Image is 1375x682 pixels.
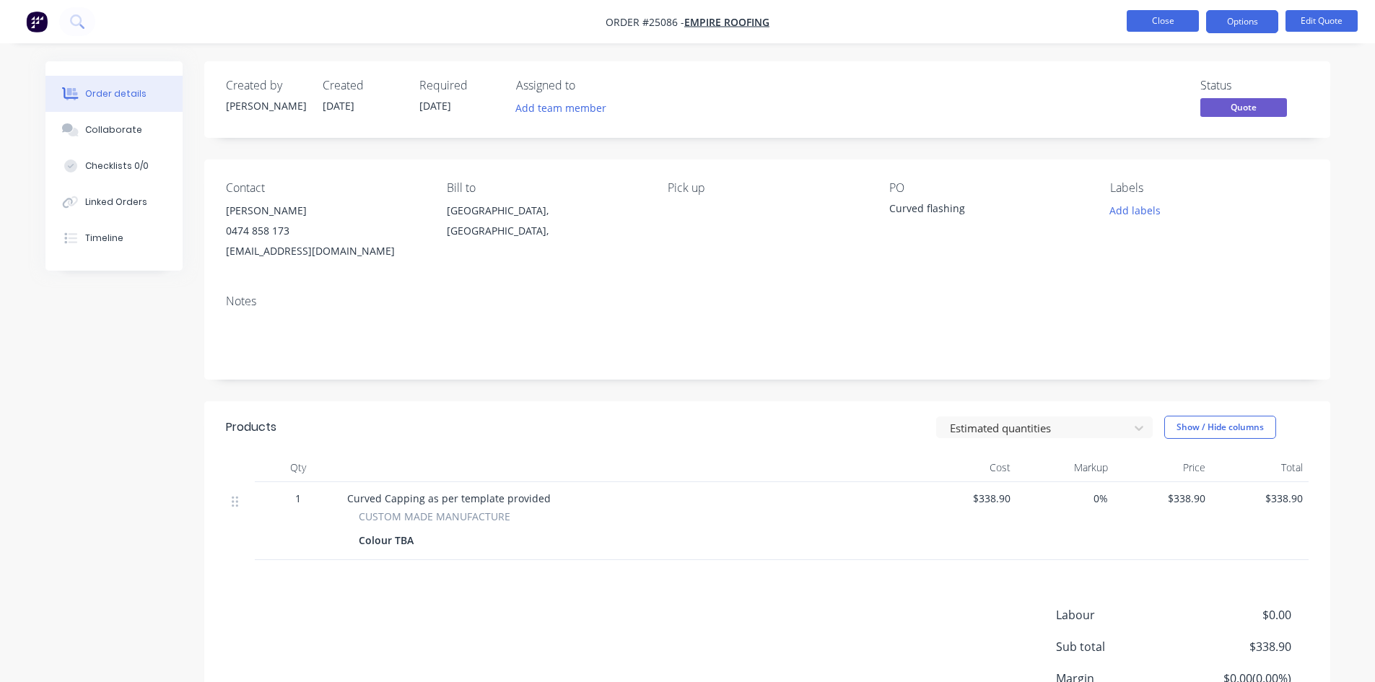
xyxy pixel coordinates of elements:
div: [PERSON_NAME] [226,98,305,113]
span: [DATE] [419,99,451,113]
div: [PERSON_NAME] [226,201,424,221]
button: Linked Orders [45,184,183,220]
div: Created [323,79,402,92]
span: Curved Capping as per template provided [347,491,551,505]
span: Quote [1200,98,1287,116]
div: Created by [226,79,305,92]
div: Colour TBA [359,530,419,551]
div: Pick up [668,181,865,195]
div: Products [226,419,276,436]
div: Status [1200,79,1309,92]
div: Notes [226,294,1309,308]
span: $0.00 [1184,606,1291,624]
span: [DATE] [323,99,354,113]
div: Qty [255,453,341,482]
button: Edit Quote [1285,10,1358,32]
button: Close [1127,10,1199,32]
div: Bill to [447,181,645,195]
div: Labels [1110,181,1308,195]
span: $338.90 [1184,638,1291,655]
button: Add team member [507,98,614,118]
div: [EMAIL_ADDRESS][DOMAIN_NAME] [226,241,424,261]
div: [GEOGRAPHIC_DATA], [GEOGRAPHIC_DATA], [447,201,645,241]
span: 1 [295,491,301,506]
button: Options [1206,10,1278,33]
span: CUSTOM MADE MANUFACTURE [359,509,510,524]
div: Linked Orders [85,196,147,209]
span: $338.90 [1217,491,1303,506]
button: Add labels [1102,201,1169,220]
div: Contact [226,181,424,195]
span: Labour [1056,606,1184,624]
div: Collaborate [85,123,142,136]
button: Order details [45,76,183,112]
div: Timeline [85,232,123,245]
span: Order #25086 - [606,15,684,29]
span: $338.90 [925,491,1010,506]
button: Checklists 0/0 [45,148,183,184]
button: Collaborate [45,112,183,148]
span: 0% [1022,491,1108,506]
div: Order details [85,87,147,100]
a: Empire Roofing [684,15,769,29]
div: Price [1114,453,1211,482]
button: Add team member [516,98,614,118]
button: Show / Hide columns [1164,416,1276,439]
div: Markup [1016,453,1114,482]
button: Timeline [45,220,183,256]
div: Required [419,79,499,92]
div: 0474 858 173 [226,221,424,241]
div: Cost [919,453,1016,482]
div: Total [1211,453,1309,482]
span: $338.90 [1119,491,1205,506]
span: Sub total [1056,638,1184,655]
div: [GEOGRAPHIC_DATA], [GEOGRAPHIC_DATA], [447,201,645,247]
img: Factory [26,11,48,32]
div: Checklists 0/0 [85,159,149,172]
div: PO [889,181,1087,195]
div: Curved flashing [889,201,1070,221]
div: Assigned to [516,79,660,92]
div: [PERSON_NAME]0474 858 173[EMAIL_ADDRESS][DOMAIN_NAME] [226,201,424,261]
